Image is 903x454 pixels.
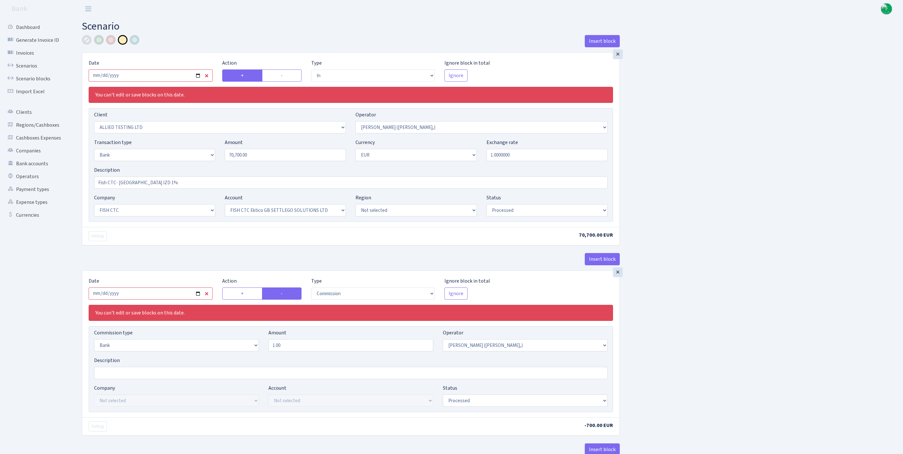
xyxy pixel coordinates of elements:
[94,357,120,364] label: Description
[3,72,67,85] a: Scenario blocks
[268,384,286,392] label: Account
[3,119,67,132] a: Regions/Cashboxes
[3,196,67,209] a: Expense types
[262,69,302,82] label: -
[94,166,120,174] label: Description
[613,268,623,277] div: ×
[222,69,263,82] label: +
[613,50,623,59] div: ×
[3,85,67,98] a: Import Excel
[94,139,132,146] label: Transaction type
[3,34,67,47] a: Generate Invoice ID
[222,287,263,300] label: +
[585,253,620,265] button: Insert block
[443,384,457,392] label: Status
[222,59,237,67] label: Action
[311,59,322,67] label: Type
[881,3,892,14] img: Feitan
[579,232,613,239] span: 70,700.00 EUR
[94,329,133,337] label: Commission type
[94,194,115,202] label: Company
[3,132,67,144] a: Cashboxes Expenses
[444,277,490,285] label: Ignore block in total
[3,47,67,59] a: Invoices
[80,4,96,14] button: Toggle navigation
[444,69,468,82] button: Ignore
[89,277,99,285] label: Date
[585,35,620,47] button: Insert block
[3,170,67,183] a: Operators
[94,111,108,119] label: Client
[443,329,463,337] label: Operator
[89,59,99,67] label: Date
[3,59,67,72] a: Scenarios
[89,87,613,103] div: You can't edit or save blocks on this date.
[89,231,107,241] button: Debug
[444,59,490,67] label: Ignore block in total
[82,19,119,34] span: Scenario
[3,209,67,222] a: Currencies
[222,277,237,285] label: Action
[311,277,322,285] label: Type
[262,287,302,300] label: -
[3,183,67,196] a: Payment types
[225,194,243,202] label: Account
[487,139,518,146] label: Exchange rate
[355,194,371,202] label: Region
[225,139,243,146] label: Amount
[355,139,375,146] label: Currency
[3,106,67,119] a: Clients
[3,21,67,34] a: Dashboard
[444,287,468,300] button: Ignore
[89,422,107,431] button: Debug
[584,422,613,429] span: -700.00 EUR
[94,384,115,392] label: Company
[3,144,67,157] a: Companies
[881,3,892,14] a: F
[3,157,67,170] a: Bank accounts
[89,305,613,321] div: You can't edit or save blocks on this date.
[355,111,376,119] label: Operator
[268,329,286,337] label: Amount
[487,194,501,202] label: Status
